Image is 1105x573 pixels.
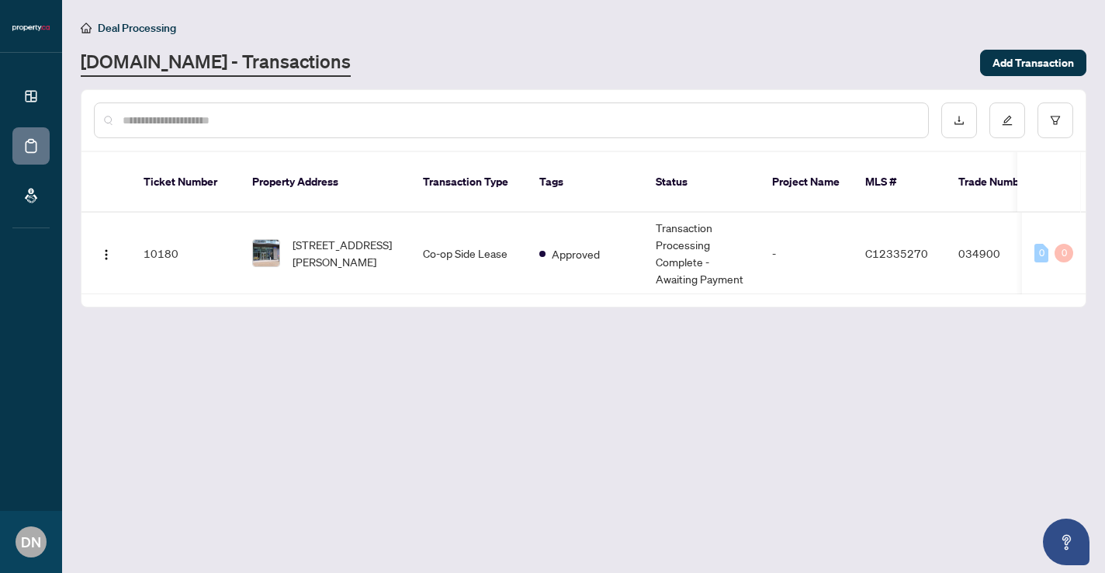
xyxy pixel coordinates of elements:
[81,49,351,77] a: [DOMAIN_NAME] - Transactions
[941,102,977,138] button: download
[81,23,92,33] span: home
[1055,244,1073,262] div: 0
[552,245,600,262] span: Approved
[12,23,50,33] img: logo
[1050,115,1061,126] span: filter
[865,246,928,260] span: C12335270
[760,152,853,213] th: Project Name
[946,152,1055,213] th: Trade Number
[410,213,527,294] td: Co-op Side Lease
[980,50,1086,76] button: Add Transaction
[946,213,1055,294] td: 034900
[98,21,176,35] span: Deal Processing
[1002,115,1013,126] span: edit
[989,102,1025,138] button: edit
[131,213,240,294] td: 10180
[253,240,279,266] img: thumbnail-img
[94,241,119,266] button: Logo
[131,152,240,213] th: Ticket Number
[293,236,398,270] span: [STREET_ADDRESS][PERSON_NAME]
[643,152,760,213] th: Status
[410,152,527,213] th: Transaction Type
[954,115,965,126] span: download
[100,248,113,261] img: Logo
[21,531,41,553] span: DN
[1043,519,1089,565] button: Open asap
[1037,102,1073,138] button: filter
[240,152,410,213] th: Property Address
[760,213,853,294] td: -
[992,50,1074,75] span: Add Transaction
[1034,244,1048,262] div: 0
[527,152,643,213] th: Tags
[853,152,946,213] th: MLS #
[643,213,760,294] td: Transaction Processing Complete - Awaiting Payment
